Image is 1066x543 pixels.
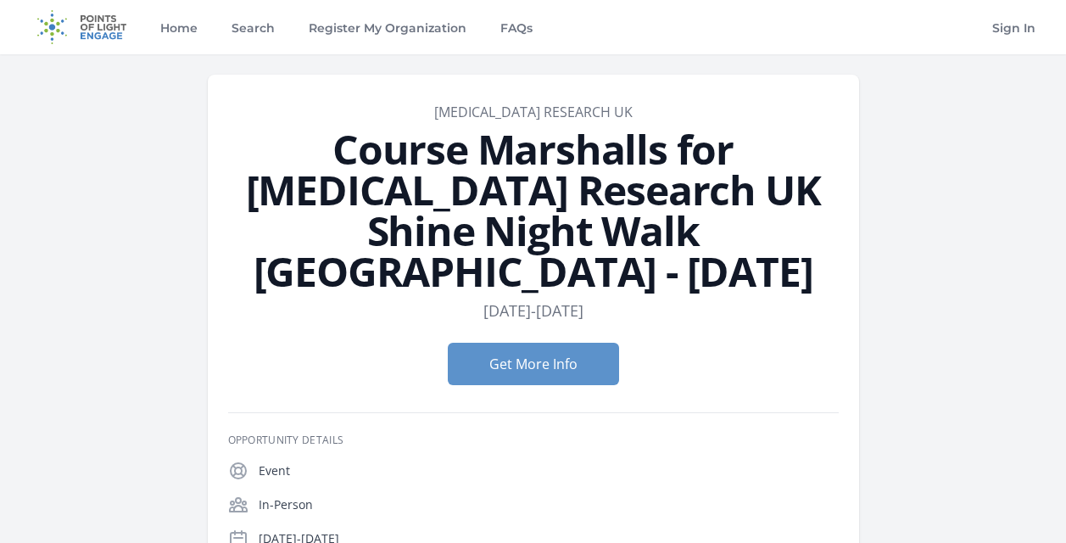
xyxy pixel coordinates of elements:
a: [MEDICAL_DATA] Research UK [434,103,633,121]
h1: Course Marshalls for [MEDICAL_DATA] Research UK Shine Night Walk [GEOGRAPHIC_DATA] - [DATE] [228,129,839,292]
h3: Opportunity Details [228,434,839,447]
p: In-Person [259,496,839,513]
button: Get More Info [448,343,619,385]
p: Event [259,462,839,479]
dd: [DATE]-[DATE] [483,299,583,322]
